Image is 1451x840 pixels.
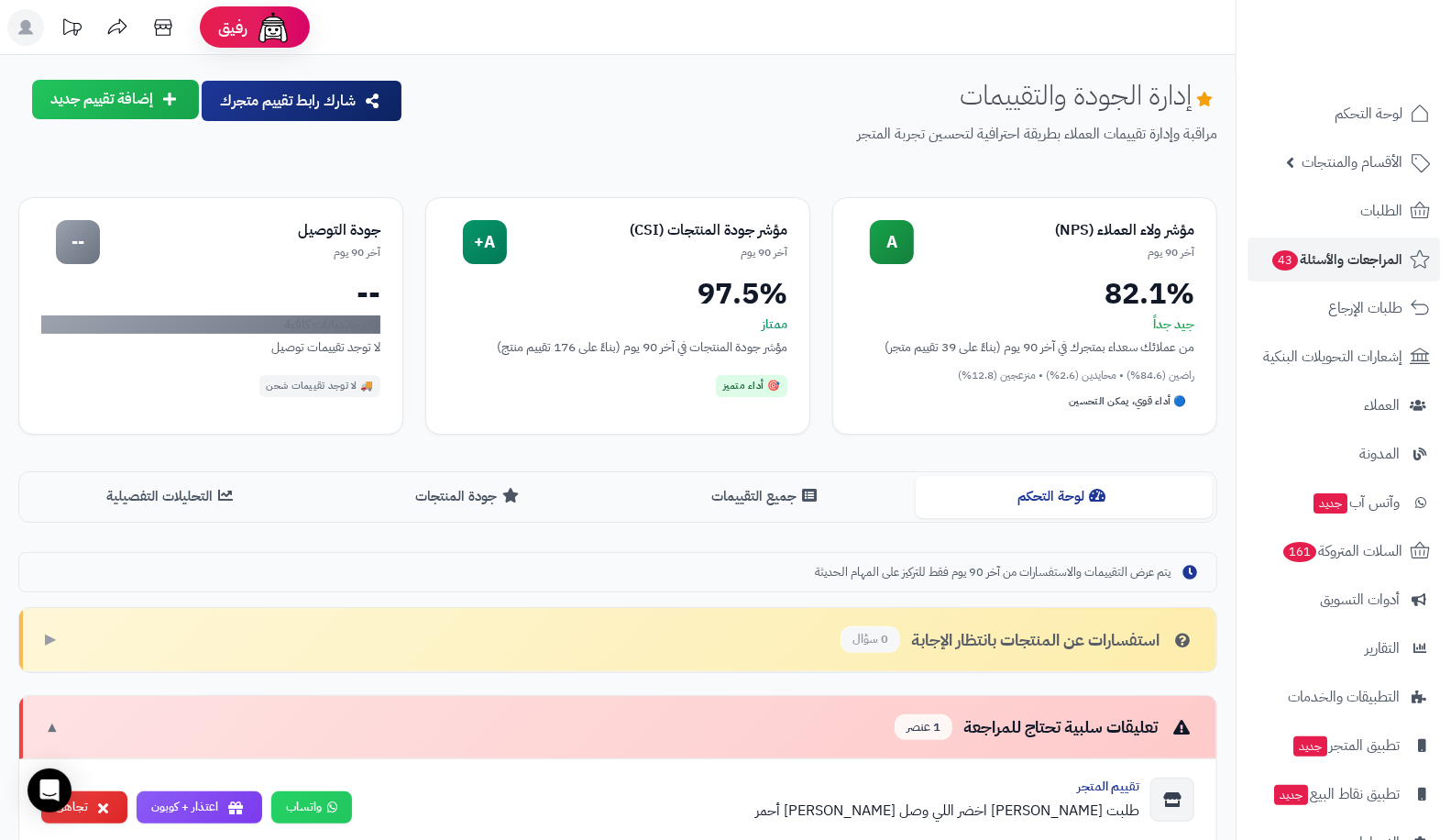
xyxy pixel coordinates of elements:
span: 0 سؤال [841,626,900,653]
div: تعليقات سلبية تحتاج للمراجعة [895,714,1194,741]
p: مراقبة وإدارة تقييمات العملاء بطريقة احترافية لتحسين تجربة المتجر [418,124,1217,145]
div: لا توجد بيانات كافية [41,315,380,334]
span: ▼ [45,717,60,738]
span: جديد [1314,493,1347,514]
span: لوحة التحكم [1335,101,1402,127]
a: تحديثات المنصة [49,9,94,50]
span: يتم عرض التقييمات والاستفسارات من آخر 90 يوم فقط للتركيز على المهام الحديثة [815,564,1171,581]
a: واتساب [271,791,352,823]
a: إشعارات التحويلات البنكية [1248,335,1440,379]
div: ممتاز [448,315,787,334]
div: طلبت [PERSON_NAME] اخضر اللي وصل [PERSON_NAME] أحمر [367,800,1139,822]
span: الأقسام والمنتجات [1302,149,1402,175]
span: 161 [1283,542,1316,562]
button: تجاهل [41,791,127,823]
span: جديد [1293,736,1327,757]
span: العملاء [1364,392,1400,418]
span: الطلبات [1360,198,1402,224]
span: 1 عنصر [895,714,952,741]
div: آخر 90 يوم [100,245,380,260]
a: التقارير [1248,626,1440,670]
button: التحليلات التفصيلية [23,476,321,517]
span: السلات المتروكة [1281,538,1402,564]
div: لا توجد تقييمات توصيل [41,337,380,357]
button: شارك رابط تقييم متجرك [202,81,401,121]
a: وآتس آبجديد [1248,481,1440,525]
div: A+ [463,220,507,264]
a: الطلبات [1248,189,1440,233]
img: logo-2.png [1326,49,1434,87]
span: طلبات الإرجاع [1328,295,1402,321]
span: تطبيق نقاط البيع [1272,781,1400,807]
a: تطبيق المتجرجديد [1248,724,1440,768]
span: التطبيقات والخدمات [1288,684,1400,710]
div: آخر 90 يوم [507,245,787,260]
div: -- [41,279,380,308]
span: ▶ [45,629,56,650]
div: استفسارات عن المنتجات بانتظار الإجابة [841,626,1194,653]
div: 🚚 لا توجد تقييمات شحن [259,375,381,397]
button: إضافة تقييم جديد [32,80,199,119]
button: اعتذار + كوبون [137,791,262,823]
div: مؤشر ولاء العملاء (NPS) [914,220,1194,241]
a: لوحة التحكم [1248,92,1440,136]
a: العملاء [1248,383,1440,427]
div: 🔵 أداء قوي، يمكن التحسين [1062,391,1194,413]
span: وآتس آب [1312,490,1400,515]
div: جودة التوصيل [100,220,380,241]
div: 82.1% [855,279,1194,308]
a: طلبات الإرجاع [1248,286,1440,330]
span: جديد [1274,785,1308,805]
a: المراجعات والأسئلة43 [1248,238,1440,282]
a: المدونة [1248,432,1440,476]
span: رفيق [218,17,247,39]
div: جيد جداً [855,315,1194,334]
div: من عملائك سعداء بمتجرك في آخر 90 يوم (بناءً على 39 تقييم متجر) [855,337,1194,357]
a: السلات المتروكة161 [1248,529,1440,573]
span: المراجعات والأسئلة [1270,247,1402,272]
span: 43 [1272,250,1298,271]
div: A [870,220,914,264]
div: تقييم المتجر [367,778,1139,796]
span: إشعارات التحويلات البنكية [1263,344,1402,370]
h1: إدارة الجودة والتقييمات [960,80,1217,110]
span: التقارير [1365,636,1400,661]
div: Open Intercom Messenger [27,768,71,812]
button: لوحة التحكم [916,476,1214,517]
div: آخر 90 يوم [914,245,1194,260]
a: أدوات التسويق [1248,578,1440,622]
img: ai-face.png [255,9,291,46]
div: 🎯 أداء متميز [716,375,787,397]
span: المدونة [1359,441,1400,467]
div: -- [56,220,100,264]
div: 97.5% [448,279,787,308]
span: أدوات التسويق [1320,587,1400,613]
a: التطبيقات والخدمات [1248,675,1440,719]
button: جودة المنتجات [321,476,619,517]
div: مؤشر جودة المنتجات (CSI) [507,220,787,241]
button: جميع التقييمات [618,476,916,517]
a: تطبيق نقاط البيعجديد [1248,772,1440,816]
span: تطبيق المتجر [1292,733,1400,758]
div: مؤشر جودة المنتجات في آخر 90 يوم (بناءً على 176 تقييم منتج) [448,337,787,357]
div: راضين (84.6%) • محايدين (2.6%) • منزعجين (12.8%) [855,368,1194,383]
